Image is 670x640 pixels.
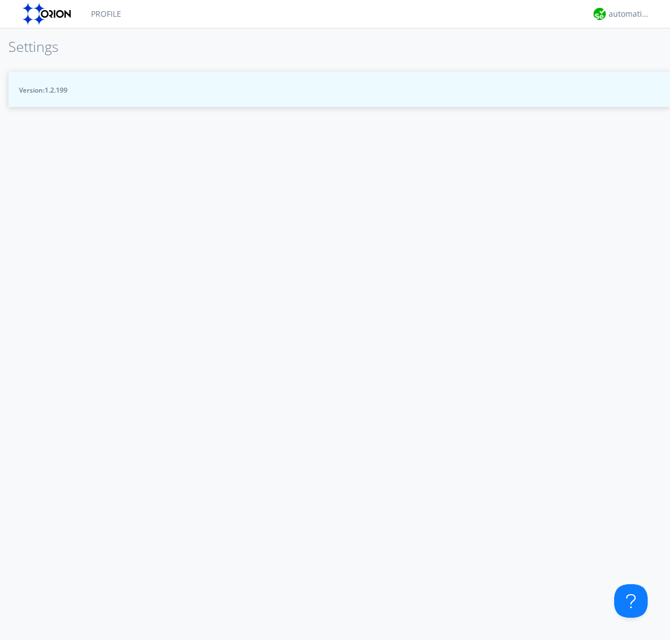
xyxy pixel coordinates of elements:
button: Version:1.2.199 [8,71,670,108]
div: automation+atlas [609,8,650,20]
img: orion-labs-logo.svg [22,3,74,25]
span: Version: 1.2.199 [19,85,659,95]
img: d2d01cd9b4174d08988066c6d424eccd [594,8,606,20]
iframe: Toggle Customer Support [614,584,648,618]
